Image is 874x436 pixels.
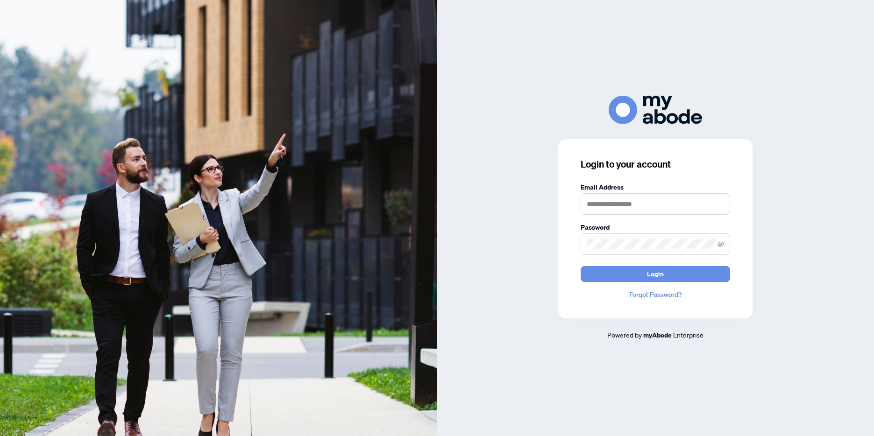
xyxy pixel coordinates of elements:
a: Forgot Password? [581,289,730,300]
h3: Login to your account [581,158,730,171]
label: Email Address [581,182,730,192]
a: myAbode [643,330,672,340]
span: Powered by [607,331,642,339]
img: ma-logo [609,96,702,124]
label: Password [581,222,730,232]
span: eye-invisible [718,241,724,247]
span: Login [647,267,664,281]
span: Enterprise [673,331,703,339]
button: Login [581,266,730,282]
